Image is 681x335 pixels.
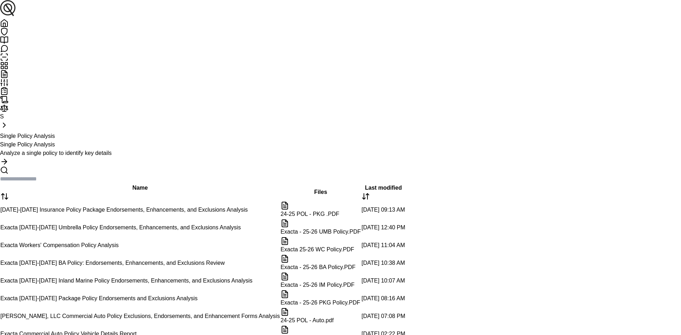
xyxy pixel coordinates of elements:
[281,264,355,270] span: Exacta - 25-26 BA Policy.PDF
[0,313,280,319] span: Michelli, LLC Commercial Auto Policy Exclusions, Endorsements, and Enhancement Forms Analysis
[0,224,241,230] span: Exacta 2025-2026 Umbrella Policy Endorsements, Enhancements, and Exclusions Analysis
[0,242,119,248] span: Exacta Workers' Compensation Policy Analysis
[0,207,248,213] span: 2024-2025 Insurance Policy Package Endorsements, Enhancements, and Exclusions Analysis
[281,229,361,235] span: Exacta - 25-26 UMB Policy.PDF
[361,290,405,307] td: [DATE] 08:16 AM
[361,201,405,219] td: [DATE] 09:13 AM
[0,260,225,266] span: Exacta 2025-2026 BA Policy: Endorsements, Enhancements, and Exclusions Review
[0,278,253,284] span: Exacta 2025-2026 Inland Marine Policy Endorsements, Enhancements, and Exclusions Analysis
[281,211,339,217] span: 24-25 POL - PKG .PDF
[0,184,280,201] div: Name
[361,254,405,272] td: [DATE] 10:38 AM
[361,236,405,254] td: [DATE] 11:04 AM
[281,282,355,288] span: Exacta - 25-26 IM Policy.PDF
[281,317,334,323] span: 24-25 POL - Auto.pdf
[361,219,405,236] td: [DATE] 12:40 PM
[361,184,405,201] div: Last modified
[280,183,361,201] th: Files
[361,272,405,290] td: [DATE] 10:07 AM
[361,307,405,325] td: [DATE] 07:08 PM
[281,246,354,252] span: Exacta 25-26 WC Policy.PDF
[0,295,198,301] span: Exacta 2025-2026 Package Policy Endorsements and Exclusions Analysis
[281,300,360,306] span: Exacta - 25-26 PKG Policy.PDF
